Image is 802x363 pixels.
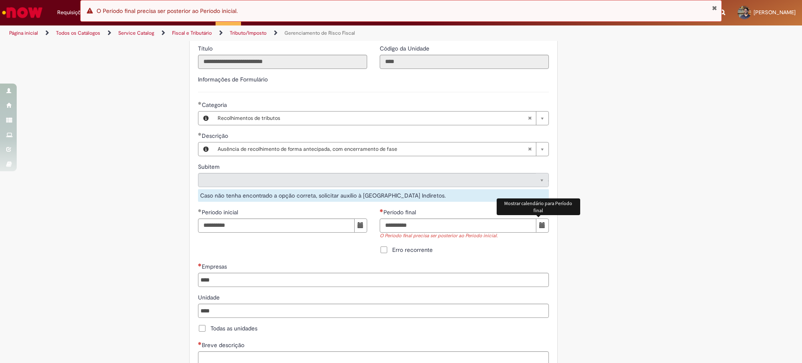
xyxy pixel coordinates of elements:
a: Todos os Catálogos [56,30,100,36]
label: Descrição [198,132,230,140]
span: Requisições [57,8,86,17]
div: O Período final precisa ser posterior ao Período inicial. [380,233,549,240]
div: Mostrar calendário para Período final [497,198,580,215]
a: Página inicial [9,30,38,36]
div: Caso não tenha encontrado a opção correta, solicitar auxílio à [GEOGRAPHIC_DATA] Indiretos. [198,189,549,202]
span: Somente leitura - Descrição [202,132,230,140]
a: Gerenciamento de Risco Fiscal [284,30,355,36]
label: Somente leitura - Código da Unidade [380,44,431,53]
input: Período inicial 07 March 2023 Tuesday [198,218,355,233]
span: Obrigatório Preenchido [198,209,202,212]
label: Informações de Formulário [198,76,268,83]
ul: Trilhas de página [6,25,528,41]
span: Obrigatório Preenchido [198,102,202,105]
input: Período final [380,218,536,233]
button: Mostrar calendário para Período final [536,218,549,233]
span: Necessários - Categoria [202,101,228,109]
abbr: Limpar campo Descrição [523,142,536,156]
a: Limpar campo Subitem [198,173,549,187]
span: [PERSON_NAME] [754,9,796,16]
button: Mostrar calendário para Período inicial [354,218,367,233]
label: Somente leitura - Título [198,44,214,53]
span: Unidade [198,294,221,301]
button: Categoria, Visualizar este registro Recolhimentos de tributos [198,112,213,125]
a: Fiscal e Tributário [172,30,212,36]
span: Ausência de recolhimento de forma antecipada, com encerramento de fase [218,142,528,156]
a: Ausência de recolhimento de forma antecipada, com encerramento de faseLimpar campo Descrição [213,142,548,156]
a: Tributo/Imposto [230,30,266,36]
span: Obrigatório Preenchido [198,132,202,136]
span: Somente leitura - Subitem [198,163,221,170]
span: Empresas [202,263,228,270]
a: Recolhimentos de tributosLimpar campo Categoria [213,112,548,125]
span: Período inicial [202,208,240,216]
button: Descrição, Visualizar este registro Ausência de recolhimento de forma antecipada, com encerrament... [198,142,213,156]
label: Somente leitura - Subitem [198,162,221,171]
span: Necessários [380,209,383,212]
span: Recolhimentos de tributos [218,112,528,125]
span: Todas as unidades [211,324,257,333]
a: Service Catalog [118,30,154,36]
span: Erro recorrente [392,246,433,254]
span: Breve descrição [202,341,246,349]
span: Necessários [198,342,202,345]
span: Somente leitura - Código da Unidade [380,45,431,52]
input: Código da Unidade [380,55,549,69]
input: Título [198,55,367,69]
span: Período final [383,208,418,216]
img: ServiceNow [1,4,44,21]
abbr: Limpar campo Categoria [523,112,536,125]
button: Fechar Notificação [712,5,717,11]
span: Somente leitura - Título [198,45,214,52]
span: O Período final precisa ser posterior ao Período inicial. [96,7,238,15]
span: Necessários [198,263,202,267]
